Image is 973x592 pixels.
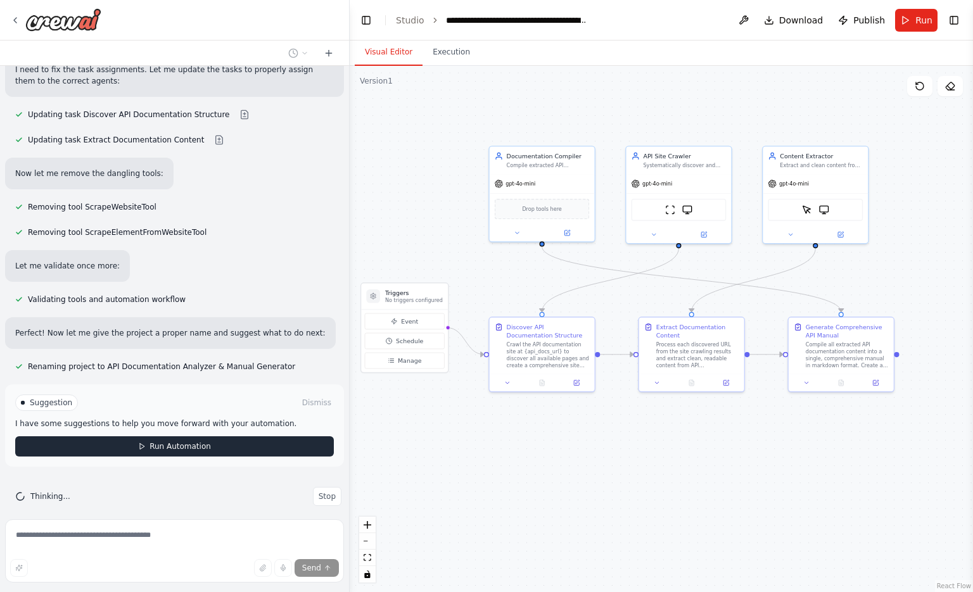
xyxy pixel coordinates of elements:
div: API Site CrawlerSystematically discover and map all pages within API documentation sites at {api_... [625,146,732,244]
g: Edge from 02162446-99e9-4eac-81a0-a4b602061868 to 53fcb0cc-9ecd-4cb0-921b-c649b91429ca [538,246,846,312]
span: Stop [319,491,336,501]
button: No output available [673,378,709,388]
button: Hide left sidebar [357,11,375,29]
button: Switch to previous chat [283,46,314,61]
h3: Triggers [385,289,443,297]
img: BrowserbaseLoadTool [682,205,692,215]
button: Stop [313,487,341,506]
button: Upload files [254,559,272,577]
button: Open in side panel [861,378,890,388]
span: Schedule [396,337,423,345]
button: Download [759,9,829,32]
img: ScrapeWebsiteTool [665,205,675,215]
div: Documentation Compiler [507,152,590,160]
span: Removing tool ScrapeElementFromWebsiteTool [28,227,207,237]
span: Renaming project to API Documentation Analyzer & Manual Generator [28,362,295,372]
div: Documentation CompilerCompile extracted API documentation into a comprehensive, well-structured m... [488,146,595,242]
button: Publish [833,9,890,32]
button: Open in side panel [562,378,591,388]
span: gpt-4o-mini [642,180,672,187]
img: ScrapeElementFromWebsiteTool [802,205,812,215]
button: Run [895,9,938,32]
button: zoom out [359,533,376,550]
a: React Flow attribution [937,583,971,589]
button: Send [295,559,339,577]
div: Compile extracted API documentation into a comprehensive, well-structured manual in markdown form... [507,162,590,169]
span: Manage [398,356,422,365]
button: zoom in [359,517,376,533]
span: Run [915,14,932,27]
span: Drop tools here [522,205,561,213]
div: Version 1 [360,76,393,86]
span: Run Automation [149,441,211,451]
p: No triggers configured [385,297,443,304]
g: Edge from a5c9414d-97c8-4145-943e-a1bc0029185c to 0caea119-ef19-406c-b8d9-fcb7130298b5 [538,248,683,312]
div: Generate Comprehensive API ManualCompile all extracted API documentation content into a single, c... [787,317,894,392]
span: Suggestion [30,398,72,408]
button: Event [365,313,445,330]
span: Download [779,14,824,27]
span: Removing tool ScrapeWebsiteTool [28,202,156,212]
span: gpt-4o-mini [506,180,535,187]
div: Extract Documentation ContentProcess each discovered URL from the site crawling results and extra... [638,317,745,392]
div: Discover API Documentation StructureCrawl the API documentation site at {api_docs_url} to discove... [488,317,595,392]
span: Updating task Discover API Documentation Structure [28,110,229,120]
div: Compile all extracted API documentation content into a single, comprehensive manual in markdown f... [806,341,889,368]
span: Validating tools and automation workflow [28,294,186,305]
button: Click to speak your automation idea [274,559,292,577]
button: Start a new chat [319,46,339,61]
p: I need to fix the task assignments. Let me update the tasks to properly assign them to the correc... [15,64,334,87]
div: TriggersNo triggers configuredEventScheduleManage [360,282,448,373]
button: Open in side panel [817,229,865,239]
div: Process each discovered URL from the site crawling results and extract clean, readable content fr... [656,341,739,368]
div: Extract Documentation Content [656,323,739,340]
p: Now let me remove the dangling tools: [15,168,163,179]
p: Perfect! Now let me give the project a proper name and suggest what to do next: [15,327,326,339]
div: Generate Comprehensive API Manual [806,323,889,340]
span: Event [401,317,418,325]
div: Content ExtractorExtract and clean content from API documentation pages, removing navigation elem... [762,146,869,244]
div: API Site Crawler [643,152,726,160]
span: Publish [853,14,885,27]
button: Open in side panel [711,378,741,388]
nav: breadcrumb [396,14,588,27]
div: Extract and clean content from API documentation pages, removing navigation elements, ads, and ir... [780,162,863,169]
button: Run Automation [15,436,334,457]
div: Discover API Documentation Structure [507,323,590,340]
p: I have some suggestions to help you move forward with your automation. [15,419,334,429]
button: Execution [423,39,480,66]
div: React Flow controls [359,517,376,583]
g: Edge from b0ea28a3-93f3-48b5-b791-c26549edcea7 to fa93cc3e-0755-4724-b441-afeaca9c8d1b [687,248,820,312]
img: Logo [25,8,101,31]
div: Content Extractor [780,152,863,160]
button: Manage [365,353,445,369]
p: Let me validate once more: [15,260,120,272]
button: Open in side panel [543,228,591,238]
button: No output available [524,378,560,388]
g: Edge from fa93cc3e-0755-4724-b441-afeaca9c8d1b to 53fcb0cc-9ecd-4cb0-921b-c649b91429ca [749,350,783,358]
button: No output available [823,378,859,388]
button: Improve this prompt [10,559,28,577]
g: Edge from 0caea119-ef19-406c-b8d9-fcb7130298b5 to fa93cc3e-0755-4724-b441-afeaca9c8d1b [600,350,633,358]
button: toggle interactivity [359,566,376,583]
span: Thinking... [30,491,70,501]
span: Send [302,563,321,573]
button: Schedule [365,333,445,350]
span: gpt-4o-mini [779,180,809,187]
button: Visual Editor [355,39,423,66]
img: BrowserbaseLoadTool [819,205,829,215]
button: fit view [359,550,376,566]
button: Show right sidebar [945,11,963,29]
div: Crawl the API documentation site at {api_docs_url} to discover all available pages and create a c... [507,341,590,368]
a: Studio [396,15,424,25]
button: Dismiss [300,396,334,409]
div: Systematically discover and map all pages within API documentation sites at {api_docs_url}, ident... [643,162,726,169]
span: Updating task Extract Documentation Content [28,135,204,145]
button: Open in side panel [680,229,728,239]
g: Edge from triggers to 0caea119-ef19-406c-b8d9-fcb7130298b5 [447,324,484,359]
